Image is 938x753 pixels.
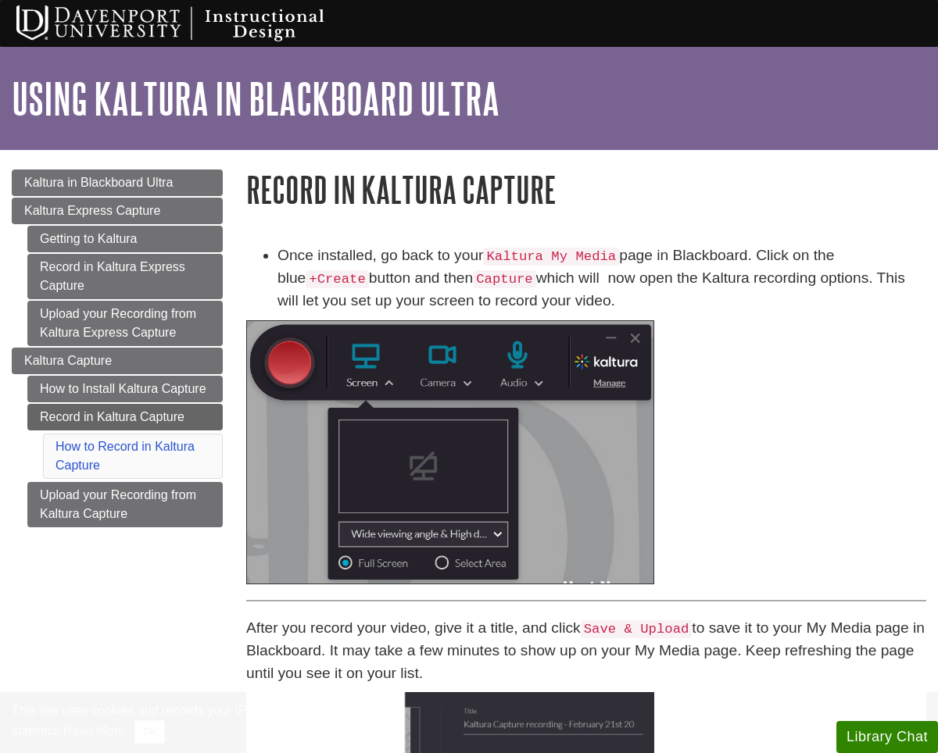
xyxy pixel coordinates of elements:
a: Getting to Kaltura [27,226,223,252]
button: Close [134,720,165,744]
code: +Create [306,270,369,288]
span: Kaltura Express Capture [24,204,160,217]
img: kaltura dashboard [246,320,654,584]
a: Using Kaltura in Blackboard Ultra [12,74,499,123]
li: Once installed, go back to your page in Blackboard. Click on the blue button and then which will ... [277,244,926,312]
code: Save & Upload [581,620,693,638]
span: Kaltura Capture [24,354,112,367]
a: Kaltura Capture [12,348,223,374]
a: How to Record in Kaltura Capture [55,440,195,472]
div: Guide Page Menu [12,170,223,527]
code: Kaltura My Media [483,248,619,266]
h1: Record in Kaltura Capture [246,170,926,209]
p: After you record your video, give it a title, and click to save it to your My Media page in Black... [246,617,926,685]
a: Kaltura Express Capture [12,198,223,224]
button: Library Chat [836,721,938,753]
div: This site uses cookies and records your IP address for usage statistics. Additionally, we use Goo... [12,701,926,744]
a: Upload your Recording from Kaltura Express Capture [27,301,223,346]
a: Record in Kaltura Capture [27,404,223,430]
a: Kaltura in Blackboard Ultra [12,170,223,196]
a: Record in Kaltura Express Capture [27,254,223,299]
a: Read More [63,724,125,737]
img: Davenport University Instructional Design [4,4,379,43]
span: Kaltura in Blackboard Ultra [24,176,173,189]
a: Upload your Recording from Kaltura Capture [27,482,223,527]
code: Capture [473,270,536,288]
a: How to Install Kaltura Capture [27,376,223,402]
